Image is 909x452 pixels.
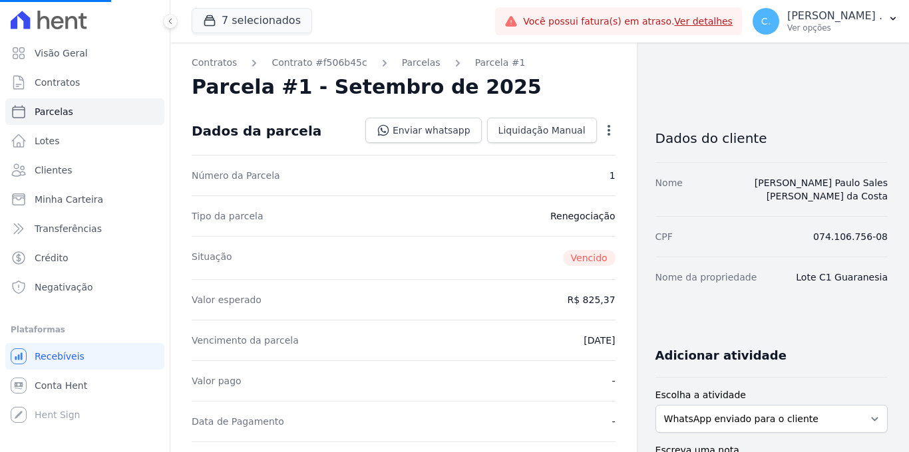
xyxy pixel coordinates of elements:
a: Enviar whatsapp [365,118,482,143]
dd: - [612,374,616,388]
span: Lotes [35,134,60,148]
a: Negativação [5,274,164,300]
a: Crédito [5,245,164,271]
a: Contrato #f506b45c [272,56,367,70]
span: Parcelas [35,105,73,118]
span: Visão Geral [35,47,88,60]
span: Transferências [35,222,102,235]
dt: Valor pago [192,374,242,388]
a: Contratos [5,69,164,96]
dt: Nome [655,176,683,203]
a: Clientes [5,157,164,183]
dt: Situação [192,250,232,266]
span: C. [761,17,771,26]
span: Vencido [563,250,616,266]
a: Contratos [192,56,237,70]
dd: Renegociação [550,209,616,223]
dd: 074.106.756-08 [813,230,888,243]
span: Clientes [35,164,72,177]
span: Recebíveis [35,350,85,363]
span: Conta Hent [35,379,87,392]
h2: Parcela #1 - Setembro de 2025 [192,75,542,99]
a: Conta Hent [5,372,164,399]
h3: Dados do cliente [655,130,888,146]
span: Contratos [35,76,80,89]
p: Ver opções [787,23,882,33]
div: Dados da parcela [192,123,321,139]
a: Parcelas [5,98,164,125]
a: Liquidação Manual [487,118,597,143]
dt: Valor esperado [192,293,262,306]
div: Plataformas [11,322,159,338]
dd: [DATE] [584,334,615,347]
a: Lotes [5,128,164,154]
a: Parcela #1 [475,56,526,70]
a: Ver detalhes [674,16,733,27]
a: Transferências [5,215,164,242]
nav: Breadcrumb [192,56,616,70]
dd: Lote C1 Guaranesia [796,271,888,284]
p: [PERSON_NAME] . [787,9,882,23]
dd: 1 [610,169,616,182]
span: Crédito [35,251,69,265]
dt: Tipo da parcela [192,209,264,223]
span: Liquidação Manual [498,124,586,137]
dd: - [612,415,616,428]
label: Escolha a atividade [655,388,888,402]
span: Você possui fatura(s) em atraso. [523,15,733,29]
a: [PERSON_NAME] Paulo Sales [PERSON_NAME] da Costa [755,177,888,201]
button: C. [PERSON_NAME] . Ver opções [742,3,909,40]
dt: Data de Pagamento [192,415,284,428]
dd: R$ 825,37 [568,293,616,306]
a: Recebíveis [5,343,164,370]
dt: Número da Parcela [192,169,280,182]
button: 7 selecionados [192,8,312,33]
span: Minha Carteira [35,193,103,206]
dt: Nome da propriedade [655,271,757,284]
h3: Adicionar atividade [655,348,787,364]
a: Parcelas [402,56,441,70]
dt: Vencimento da parcela [192,334,299,347]
dt: CPF [655,230,673,243]
a: Visão Geral [5,40,164,66]
span: Negativação [35,281,93,294]
a: Minha Carteira [5,186,164,213]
